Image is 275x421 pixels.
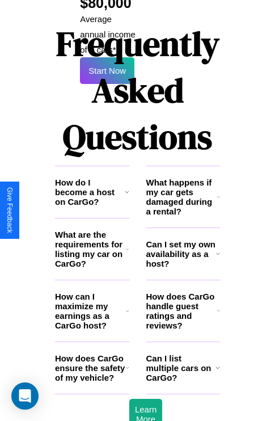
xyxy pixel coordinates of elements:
div: Open Intercom Messenger [11,382,39,410]
h3: What happens if my car gets damaged during a rental? [146,178,217,216]
h3: How does CarGo ensure the safety of my vehicle? [55,353,126,382]
p: Average annual income of 9 cars* [80,11,137,57]
h3: How do I become a host on CarGo? [55,178,125,207]
h3: How does CarGo handle guest ratings and reviews? [146,292,217,330]
h3: Can I set my own availability as a host? [146,239,216,268]
h3: Can I list multiple cars on CarGo? [146,353,215,382]
div: Give Feedback [6,187,14,233]
h3: What are the requirements for listing my car on CarGo? [55,230,126,268]
button: Start Now [80,57,134,84]
h3: How can I maximize my earnings as a CarGo host? [55,292,126,330]
h1: Frequently Asked Questions [55,15,220,166]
